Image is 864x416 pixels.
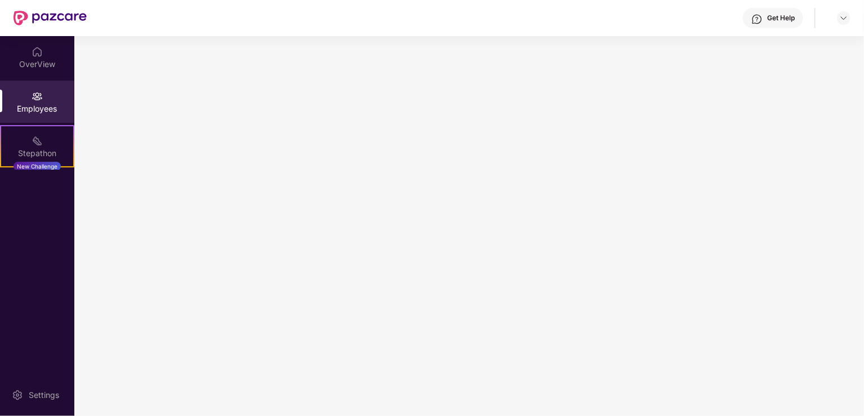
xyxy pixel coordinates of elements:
[1,148,73,159] div: Stepathon
[767,14,795,23] div: Get Help
[14,11,87,25] img: New Pazcare Logo
[839,14,848,23] img: svg+xml;base64,PHN2ZyBpZD0iRHJvcGRvd24tMzJ4MzIiIHhtbG5zPSJodHRwOi8vd3d3LnczLm9yZy8yMDAwL3N2ZyIgd2...
[32,91,43,102] img: svg+xml;base64,PHN2ZyBpZD0iRW1wbG95ZWVzIiB4bWxucz0iaHR0cDovL3d3dy53My5vcmcvMjAwMC9zdmciIHdpZHRoPS...
[12,390,23,401] img: svg+xml;base64,PHN2ZyBpZD0iU2V0dGluZy0yMHgyMCIgeG1sbnM9Imh0dHA6Ly93d3cudzMub3JnLzIwMDAvc3ZnIiB3aW...
[25,390,63,401] div: Settings
[32,46,43,57] img: svg+xml;base64,PHN2ZyBpZD0iSG9tZSIgeG1sbnM9Imh0dHA6Ly93d3cudzMub3JnLzIwMDAvc3ZnIiB3aWR0aD0iMjAiIG...
[14,162,61,171] div: New Challenge
[32,135,43,147] img: svg+xml;base64,PHN2ZyB4bWxucz0iaHR0cDovL3d3dy53My5vcmcvMjAwMC9zdmciIHdpZHRoPSIyMSIgaGVpZ2h0PSIyMC...
[751,14,763,25] img: svg+xml;base64,PHN2ZyBpZD0iSGVscC0zMngzMiIgeG1sbnM9Imh0dHA6Ly93d3cudzMub3JnLzIwMDAvc3ZnIiB3aWR0aD...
